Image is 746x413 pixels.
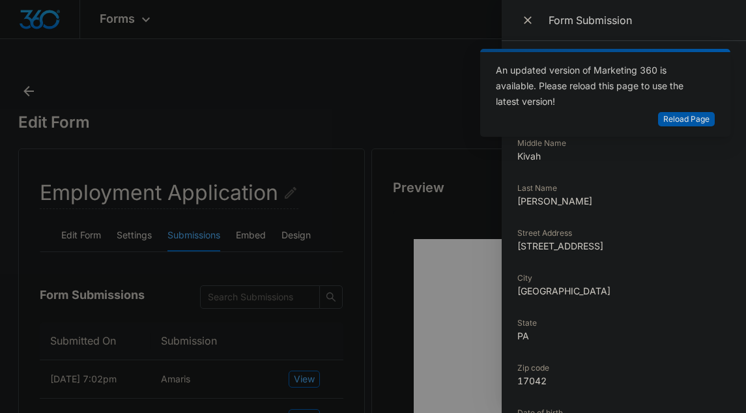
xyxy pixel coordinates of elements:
[549,13,730,27] div: Form Submission
[517,272,730,284] dt: City
[517,362,730,374] dt: Zip code
[517,239,730,253] dd: [STREET_ADDRESS]
[517,227,730,239] dt: Street Address
[663,113,710,126] span: Reload Page
[517,149,730,163] dd: Kivah
[517,317,730,329] dt: State
[517,329,730,343] dd: PA
[517,284,730,298] dd: [GEOGRAPHIC_DATA]
[658,112,715,127] button: Reload Page
[517,374,730,388] dd: 17042
[517,182,730,194] dt: Last Name
[517,194,730,208] dd: [PERSON_NAME]
[496,63,699,109] div: An updated version of Marketing 360 is available. Please reload this page to use the latest version!
[521,11,537,29] span: Close
[517,10,541,30] button: Close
